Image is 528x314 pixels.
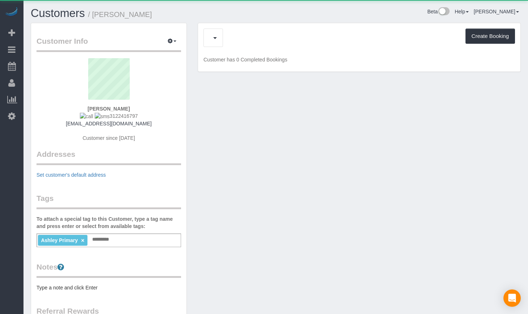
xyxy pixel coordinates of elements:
a: [EMAIL_ADDRESS][DOMAIN_NAME] [66,121,151,126]
span: Customer since [DATE] [82,135,135,141]
a: [PERSON_NAME] [474,9,519,14]
a: × [81,237,84,244]
a: Set customer's default address [37,172,106,178]
a: Help [455,9,469,14]
strong: [PERSON_NAME] [87,106,130,112]
img: sms [95,113,110,120]
pre: Type a note and click Enter [37,284,181,291]
div: Open Intercom Messenger [503,289,521,307]
legend: Tags [37,193,181,209]
img: New interface [438,7,450,17]
img: Automaid Logo [4,7,19,17]
span: Ashley Primary [41,237,78,243]
a: Beta [427,9,450,14]
button: Create Booking [465,29,515,44]
img: call [80,113,93,120]
span: 3122416797 [80,113,138,119]
legend: Notes [37,262,181,278]
p: Customer has 0 Completed Bookings [203,56,515,63]
small: / [PERSON_NAME] [88,10,152,18]
legend: Customer Info [37,36,181,52]
a: Customers [31,7,85,20]
label: To attach a special tag to this Customer, type a tag name and press enter or select from availabl... [37,215,181,230]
